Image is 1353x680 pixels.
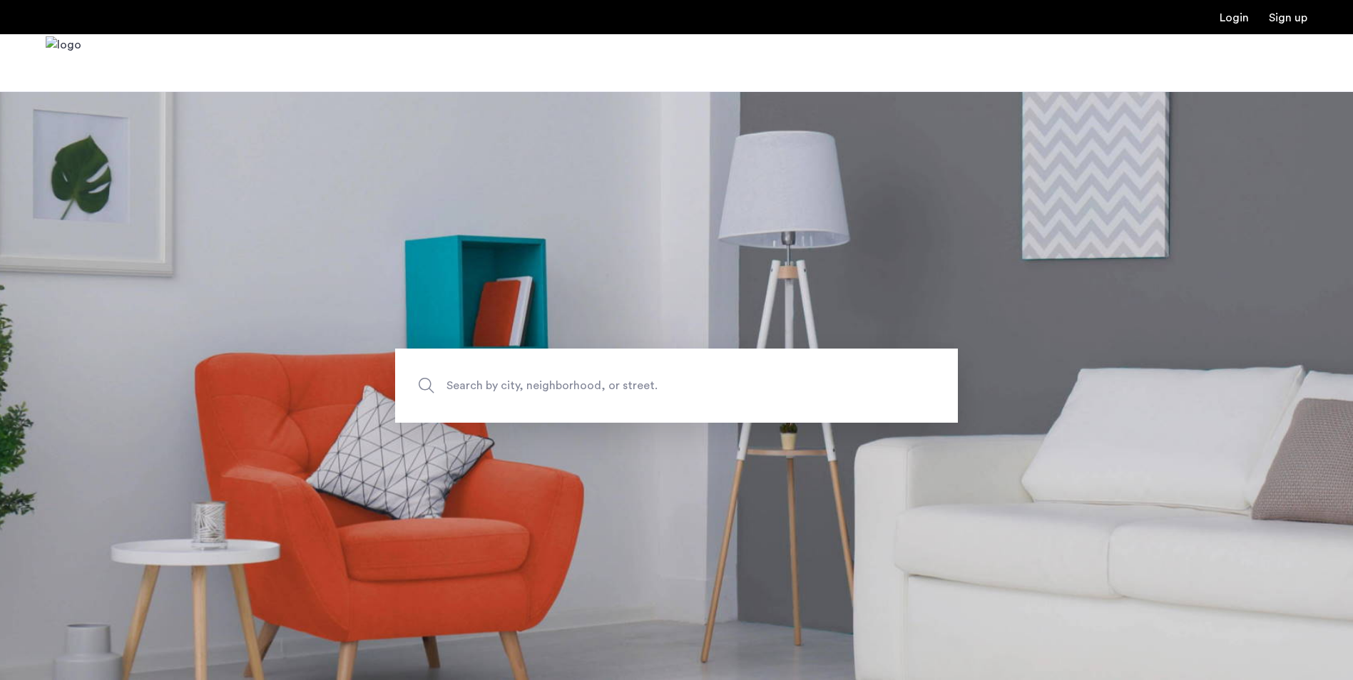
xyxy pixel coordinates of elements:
[46,36,81,90] img: logo
[46,36,81,90] a: Cazamio Logo
[1269,12,1307,24] a: Registration
[446,376,840,396] span: Search by city, neighborhood, or street.
[395,349,958,423] input: Apartment Search
[1220,12,1249,24] a: Login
